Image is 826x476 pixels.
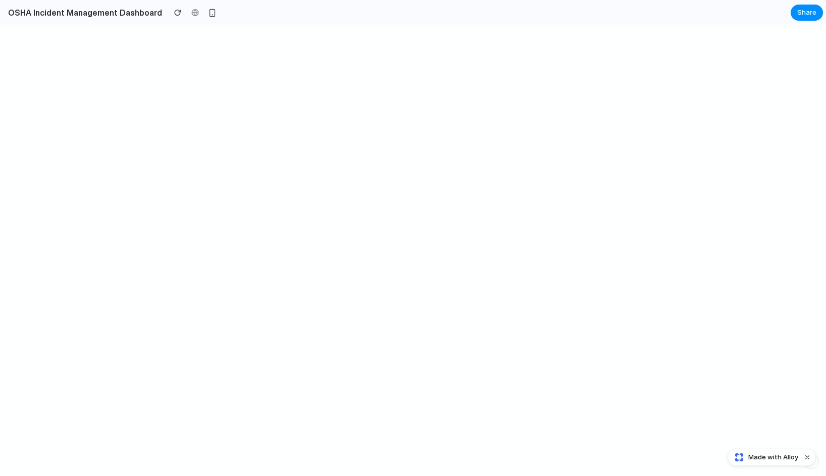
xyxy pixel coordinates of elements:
[791,5,823,21] button: Share
[801,451,813,463] button: Dismiss watermark
[728,452,799,462] a: Made with Alloy
[748,452,798,462] span: Made with Alloy
[797,8,816,18] span: Share
[4,7,162,19] h2: OSHA Incident Management Dashboard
